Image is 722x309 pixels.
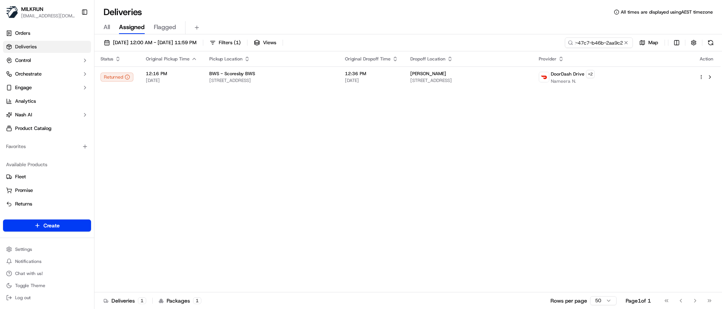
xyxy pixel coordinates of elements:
a: Product Catalog [3,122,91,134]
button: Filters(1) [206,37,244,48]
button: MILKRUN [21,5,43,13]
span: Engage [15,84,32,91]
div: 1 [138,297,146,304]
button: Views [250,37,280,48]
span: Promise [15,187,33,194]
span: 12:16 PM [146,71,197,77]
button: [EMAIL_ADDRESS][DOMAIN_NAME] [21,13,75,19]
span: [STREET_ADDRESS] [209,77,333,83]
button: Chat with us! [3,268,91,279]
a: Returns [6,201,88,207]
div: 1 [193,297,201,304]
span: Orchestrate [15,71,42,77]
div: Action [699,56,714,62]
img: MILKRUN [6,6,18,18]
button: Toggle Theme [3,280,91,291]
span: [DATE] 12:00 AM - [DATE] 11:59 PM [113,39,196,46]
span: Original Dropoff Time [345,56,391,62]
span: Chat with us! [15,270,43,277]
span: All times are displayed using AEST timezone [621,9,713,15]
button: Fleet [3,171,91,183]
span: Returns [15,201,32,207]
div: Packages [159,297,201,304]
button: Map [636,37,662,48]
span: DoorDash Drive [551,71,584,77]
div: Available Products [3,159,91,171]
span: Notifications [15,258,42,264]
a: Analytics [3,95,91,107]
span: BWS - Scoresby BWS [209,71,255,77]
span: Settings [15,246,32,252]
span: Product Catalog [15,125,51,132]
span: Original Pickup Time [146,56,190,62]
button: Engage [3,82,91,94]
button: +2 [586,70,595,78]
span: Analytics [15,98,36,105]
input: Type to search [565,37,633,48]
span: Deliveries [15,43,37,50]
span: Nash AI [15,111,32,118]
span: Map [648,39,658,46]
span: [DATE] [146,77,197,83]
button: Create [3,219,91,232]
button: Orchestrate [3,68,91,80]
span: Flagged [154,23,176,32]
button: Promise [3,184,91,196]
button: Settings [3,244,91,255]
img: doordash_logo_v2.png [539,72,549,82]
p: Rows per page [550,297,587,304]
span: Orders [15,30,30,37]
h1: Deliveries [104,6,142,18]
span: Pickup Location [209,56,243,62]
span: Status [100,56,113,62]
button: MILKRUNMILKRUN[EMAIL_ADDRESS][DOMAIN_NAME] [3,3,78,21]
button: Notifications [3,256,91,267]
button: Log out [3,292,91,303]
span: Filters [219,39,241,46]
button: [DATE] 12:00 AM - [DATE] 11:59 PM [100,37,200,48]
button: Refresh [705,37,716,48]
span: [DATE] [345,77,398,83]
button: Returns [3,198,91,210]
a: Deliveries [3,41,91,53]
div: Page 1 of 1 [626,297,651,304]
a: Fleet [6,173,88,180]
a: Orders [3,27,91,39]
button: Control [3,54,91,66]
div: Favorites [3,141,91,153]
span: Create [43,222,60,229]
span: Dropoff Location [410,56,445,62]
span: ( 1 ) [234,39,241,46]
span: All [104,23,110,32]
a: Promise [6,187,88,194]
span: Views [263,39,276,46]
span: [PERSON_NAME] [410,71,446,77]
span: Log out [15,295,31,301]
span: 12:36 PM [345,71,398,77]
span: Toggle Theme [15,283,45,289]
button: Returned [100,73,133,82]
span: Assigned [119,23,145,32]
span: Provider [539,56,557,62]
span: [STREET_ADDRESS] [410,77,527,83]
div: Deliveries [104,297,146,304]
span: Fleet [15,173,26,180]
button: Nash AI [3,109,91,121]
span: Control [15,57,31,64]
span: Nameera N. [551,78,595,84]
